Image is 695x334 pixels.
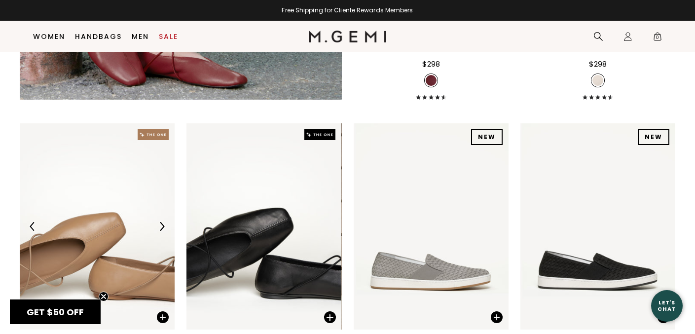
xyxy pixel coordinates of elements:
img: The Cerchio Due [509,123,663,330]
img: The One tag [138,129,169,141]
img: The Una [175,123,329,330]
div: NEW [471,129,503,145]
img: v_7263728959547_SWATCH_50x.jpg [592,75,603,86]
button: Close teaser [99,292,109,301]
img: The Cerchio Due [354,123,509,330]
div: $298 [422,58,440,70]
a: Men [132,33,149,40]
a: Sale [159,33,178,40]
img: The Una [20,123,175,330]
div: GET $50 OFFClose teaser [10,299,101,324]
img: M.Gemi [309,31,386,42]
div: $298 [589,58,607,70]
img: The Cerchio Due [520,123,675,330]
span: 0 [653,34,662,43]
a: Handbags [75,33,122,40]
div: NEW [638,129,669,145]
img: The Una [341,123,496,330]
span: GET $50 OFF [27,306,84,318]
img: Next Arrow [157,222,166,231]
img: The Una [186,123,341,330]
img: The One tag [304,129,335,141]
div: Let's Chat [651,299,683,312]
img: v_7385131614267_SWATCH_50x.jpg [426,75,437,86]
img: Previous Arrow [28,222,37,231]
a: Women [33,33,65,40]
